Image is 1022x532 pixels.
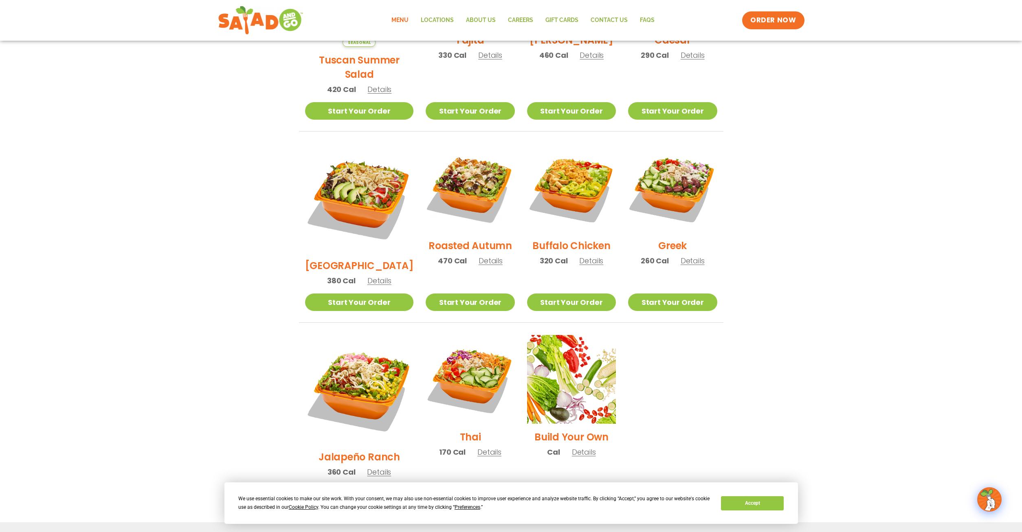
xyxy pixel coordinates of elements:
button: Accept [721,496,784,510]
a: Start Your Order [305,102,414,120]
span: Details [572,447,596,457]
span: Details [681,256,705,266]
span: Cal [547,447,560,458]
h2: [GEOGRAPHIC_DATA] [305,258,414,273]
span: Details [580,50,604,60]
div: Cookie Consent Prompt [224,482,798,524]
a: Contact Us [585,11,634,30]
span: 360 Cal [327,466,356,477]
span: 420 Cal [327,84,356,95]
a: GIFT CARDS [539,11,585,30]
a: Menu [385,11,415,30]
a: Start Your Order [426,293,514,311]
img: wpChatIcon [978,488,1001,511]
a: Start Your Order [628,293,717,311]
img: Product photo for Jalapeño Ranch Salad [305,335,414,444]
span: Details [579,256,603,266]
h2: Tuscan Summer Salad [305,53,414,81]
span: 330 Cal [438,50,466,61]
span: 170 Cal [439,447,466,458]
h2: Jalapeño Ranch [319,450,400,464]
span: Cookie Policy [289,504,318,510]
a: Locations [415,11,460,30]
span: Details [367,276,391,286]
img: Product photo for Build Your Own [527,335,616,424]
span: 320 Cal [540,255,568,266]
span: 380 Cal [327,275,356,286]
img: Product photo for Buffalo Chicken Salad [527,144,616,232]
img: Product photo for BBQ Ranch Salad [305,144,414,252]
span: Details [478,50,502,60]
img: Product photo for Greek Salad [628,144,717,232]
h2: Thai [460,430,481,444]
img: Product photo for Thai Salad [426,335,514,424]
span: Seasonal [343,38,376,47]
span: 460 Cal [539,50,568,61]
a: Start Your Order [527,293,616,311]
a: ORDER NOW [742,11,804,29]
span: 260 Cal [641,255,669,266]
span: Details [367,467,391,477]
a: Start Your Order [426,102,514,120]
a: Careers [502,11,539,30]
nav: Menu [385,11,661,30]
span: 290 Cal [641,50,669,61]
span: Details [681,50,705,60]
h2: Buffalo Chicken [532,239,610,253]
span: ORDER NOW [750,15,796,25]
span: 470 Cal [438,255,467,266]
span: Details [367,84,391,94]
h2: Build Your Own [534,430,609,444]
img: new-SAG-logo-768×292 [218,4,304,37]
h2: Greek [658,239,687,253]
a: About Us [460,11,502,30]
img: Product photo for Roasted Autumn Salad [426,144,514,232]
a: Start Your Order [527,102,616,120]
h2: Roasted Autumn [429,239,512,253]
span: Details [479,256,503,266]
a: FAQs [634,11,661,30]
div: We use essential cookies to make our site work. With your consent, we may also use non-essential ... [238,495,711,512]
a: Start Your Order [628,102,717,120]
span: Details [477,447,501,457]
span: Preferences [455,504,480,510]
a: Start Your Order [305,293,414,311]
